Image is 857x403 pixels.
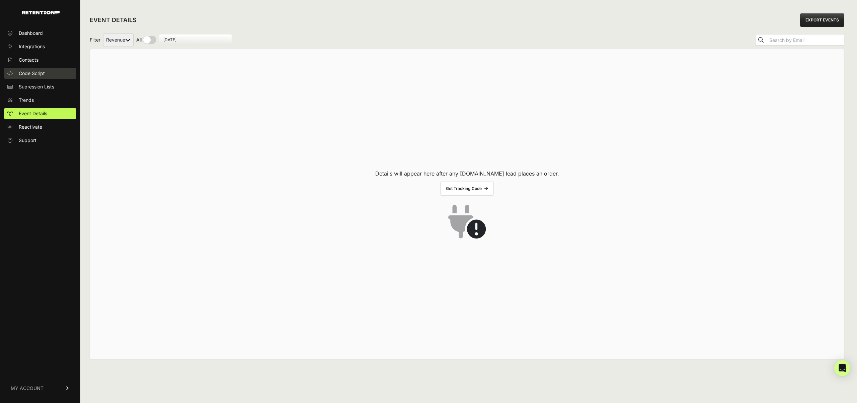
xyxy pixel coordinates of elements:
[19,97,34,104] span: Trends
[19,137,36,144] span: Support
[4,95,76,106] a: Trends
[90,15,137,25] h2: EVENT DETAILS
[4,68,76,79] a: Code Script
[4,41,76,52] a: Integrations
[4,28,76,39] a: Dashboard
[19,110,47,117] span: Event Details
[768,36,844,45] input: Search by Email
[19,70,45,77] span: Code Script
[440,182,494,196] a: Get Tracking Code
[834,360,850,376] div: Open Intercom Messenger
[800,13,844,27] a: EXPORT EVENTS
[19,83,54,90] span: Supression Lists
[19,43,45,50] span: Integrations
[4,55,76,65] a: Contacts
[4,135,76,146] a: Support
[4,378,76,398] a: MY ACCOUNT
[11,385,44,392] span: MY ACCOUNT
[19,57,38,63] span: Contacts
[22,11,60,14] img: Retention.com
[103,33,134,46] select: Filter
[4,108,76,119] a: Event Details
[90,37,100,43] span: Filter
[4,122,76,132] a: Reactivate
[19,124,42,130] span: Reactivate
[19,30,43,37] span: Dashboard
[4,81,76,92] a: Supression Lists
[375,170,559,178] p: Details will appear here after any [DOMAIN_NAME] lead places an order.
